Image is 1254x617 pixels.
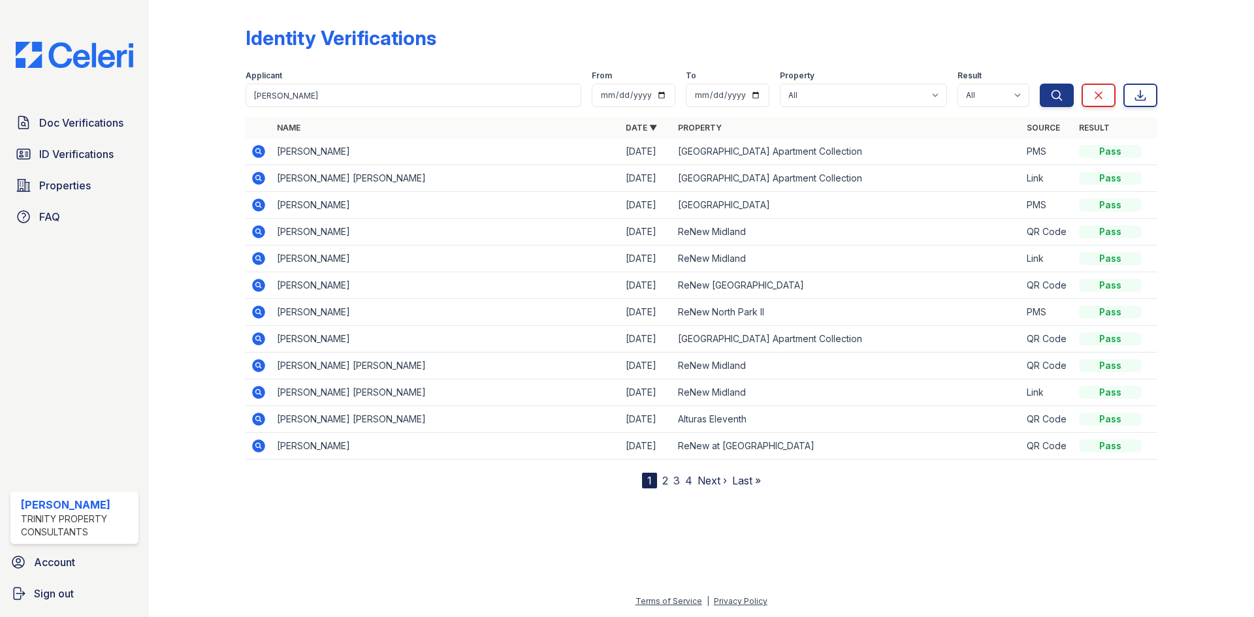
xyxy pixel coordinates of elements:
div: Pass [1079,359,1142,372]
td: QR Code [1021,433,1074,460]
td: [DATE] [620,245,673,272]
div: Identity Verifications [246,26,436,50]
td: PMS [1021,299,1074,326]
td: [GEOGRAPHIC_DATA] Apartment Collection [673,165,1021,192]
div: 1 [642,473,657,488]
td: [DATE] [620,219,673,245]
td: [DATE] [620,272,673,299]
td: [GEOGRAPHIC_DATA] [673,192,1021,219]
td: [PERSON_NAME] [PERSON_NAME] [272,379,620,406]
td: QR Code [1021,326,1074,353]
td: ReNew Midland [673,353,1021,379]
label: Property [780,71,814,81]
div: Pass [1079,386,1142,399]
td: [PERSON_NAME] [272,219,620,245]
td: [PERSON_NAME] [272,299,620,326]
td: ReNew North Park II [673,299,1021,326]
td: PMS [1021,192,1074,219]
div: | [707,596,709,606]
div: Pass [1079,439,1142,452]
td: [PERSON_NAME] [272,326,620,353]
a: Privacy Policy [714,596,767,606]
span: Doc Verifications [39,115,123,131]
div: Pass [1079,306,1142,319]
td: QR Code [1021,353,1074,379]
div: Pass [1079,172,1142,185]
td: [DATE] [620,406,673,433]
td: QR Code [1021,272,1074,299]
a: Next › [698,474,727,487]
a: Property [678,123,722,133]
td: [DATE] [620,326,673,353]
td: QR Code [1021,219,1074,245]
label: To [686,71,696,81]
a: 3 [673,474,680,487]
td: [PERSON_NAME] [PERSON_NAME] [272,165,620,192]
td: ReNew Midland [673,219,1021,245]
td: [DATE] [620,299,673,326]
td: [PERSON_NAME] [272,138,620,165]
td: QR Code [1021,406,1074,433]
label: Applicant [246,71,282,81]
div: [PERSON_NAME] [21,497,133,513]
td: [DATE] [620,379,673,406]
div: Pass [1079,413,1142,426]
td: [PERSON_NAME] [PERSON_NAME] [272,406,620,433]
td: [GEOGRAPHIC_DATA] Apartment Collection [673,138,1021,165]
a: Properties [10,172,138,198]
td: Link [1021,379,1074,406]
span: Sign out [34,586,74,601]
div: Trinity Property Consultants [21,513,133,539]
img: CE_Logo_Blue-a8612792a0a2168367f1c8372b55b34899dd931a85d93a1a3d3e32e68fde9ad4.png [5,42,144,68]
a: Doc Verifications [10,110,138,136]
span: FAQ [39,209,60,225]
td: Alturas Eleventh [673,406,1021,433]
td: [PERSON_NAME] [PERSON_NAME] [272,353,620,379]
span: ID Verifications [39,146,114,162]
div: Pass [1079,332,1142,345]
a: Sign out [5,580,144,607]
td: [PERSON_NAME] [272,245,620,272]
label: From [592,71,612,81]
a: Last » [732,474,761,487]
a: Source [1027,123,1060,133]
td: [GEOGRAPHIC_DATA] Apartment Collection [673,326,1021,353]
td: [PERSON_NAME] [272,192,620,219]
td: [DATE] [620,192,673,219]
div: Pass [1079,225,1142,238]
td: [DATE] [620,165,673,192]
td: [DATE] [620,353,673,379]
td: PMS [1021,138,1074,165]
div: Pass [1079,279,1142,292]
a: FAQ [10,204,138,230]
a: 2 [662,474,668,487]
td: ReNew Midland [673,245,1021,272]
span: Properties [39,178,91,193]
td: [PERSON_NAME] [272,272,620,299]
span: Account [34,554,75,570]
td: [DATE] [620,138,673,165]
input: Search by name or phone number [246,84,581,107]
td: [DATE] [620,433,673,460]
td: ReNew Midland [673,379,1021,406]
div: Pass [1079,145,1142,158]
a: Date ▼ [626,123,657,133]
td: ReNew at [GEOGRAPHIC_DATA] [673,433,1021,460]
a: Terms of Service [635,596,702,606]
a: Account [5,549,144,575]
td: Link [1021,165,1074,192]
a: ID Verifications [10,141,138,167]
td: ReNew [GEOGRAPHIC_DATA] [673,272,1021,299]
div: Pass [1079,252,1142,265]
a: 4 [685,474,692,487]
div: Pass [1079,198,1142,212]
label: Result [957,71,982,81]
a: Result [1079,123,1110,133]
td: Link [1021,245,1074,272]
td: [PERSON_NAME] [272,433,620,460]
a: Name [277,123,300,133]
